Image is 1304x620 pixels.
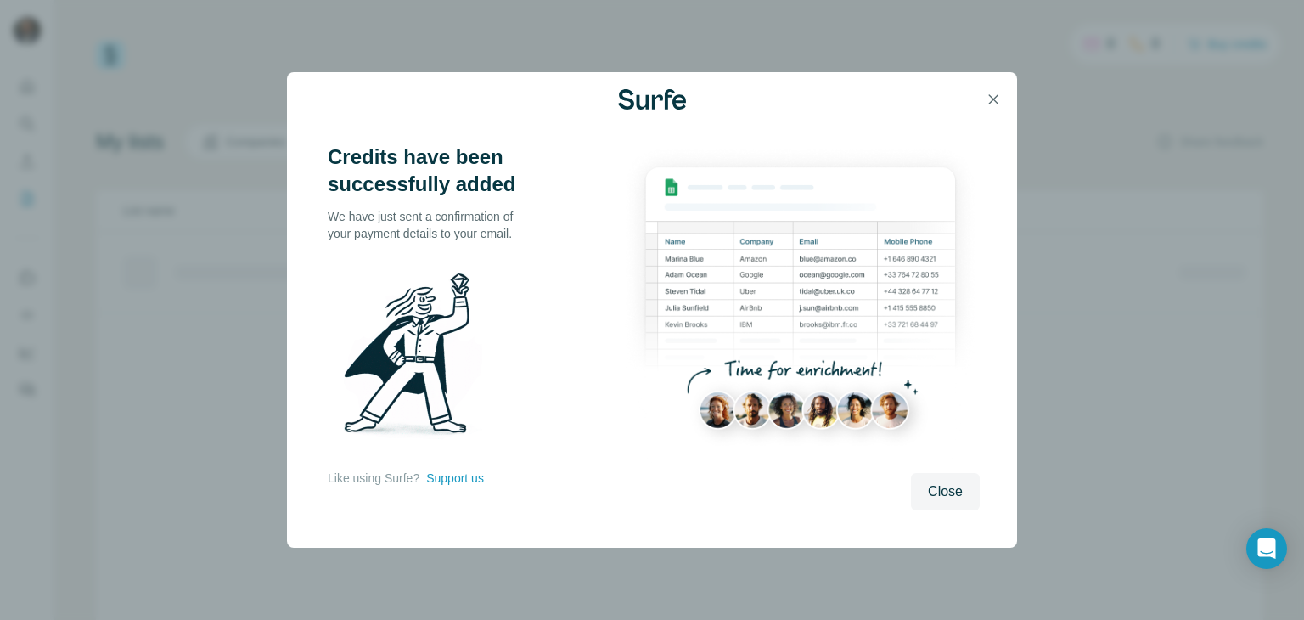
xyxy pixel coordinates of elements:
[618,89,686,110] img: Surfe Logo
[621,144,980,462] img: Enrichment Hub - Sheet Preview
[911,473,980,510] button: Close
[328,470,419,487] p: Like using Surfe?
[328,262,504,453] img: Surfe Illustration - Man holding diamond
[328,208,531,242] p: We have just sent a confirmation of your payment details to your email.
[1246,528,1287,569] div: Open Intercom Messenger
[328,144,531,198] h3: Credits have been successfully added
[426,470,484,487] button: Support us
[928,482,963,502] span: Close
